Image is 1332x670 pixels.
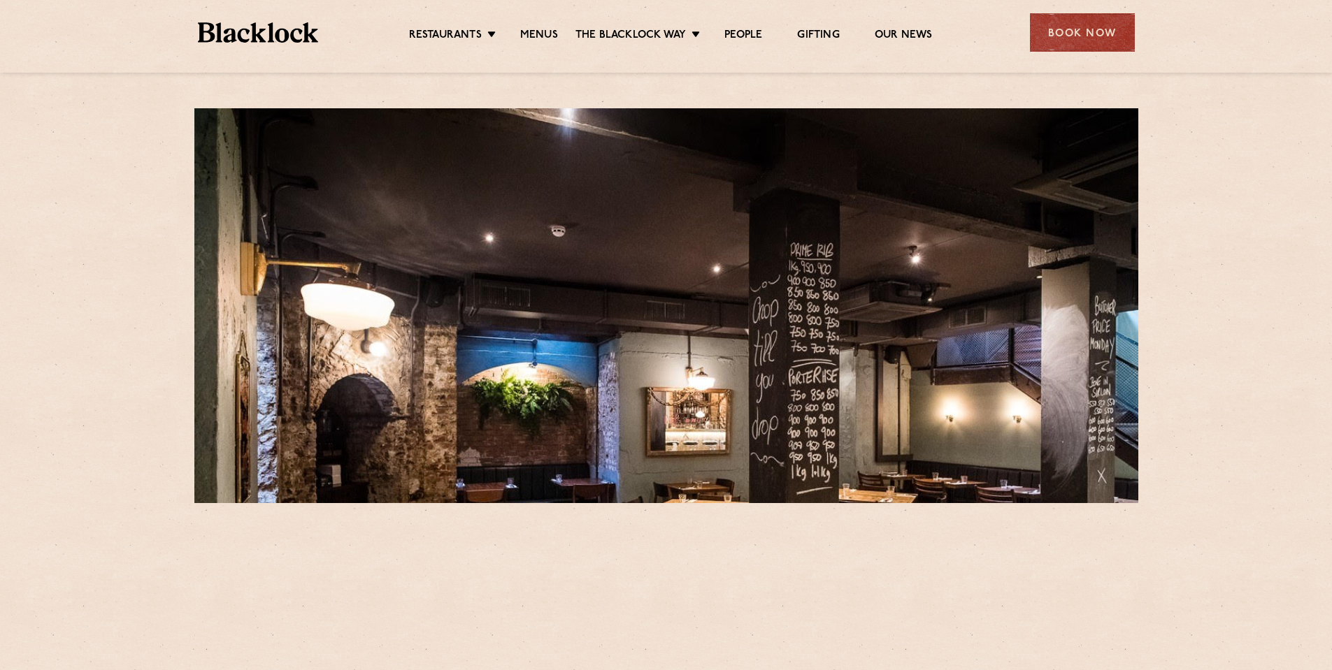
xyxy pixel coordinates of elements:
[520,29,558,44] a: Menus
[797,29,839,44] a: Gifting
[575,29,686,44] a: The Blacklock Way
[875,29,933,44] a: Our News
[198,22,319,43] img: BL_Textured_Logo-footer-cropped.svg
[409,29,482,44] a: Restaurants
[1030,13,1135,52] div: Book Now
[724,29,762,44] a: People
